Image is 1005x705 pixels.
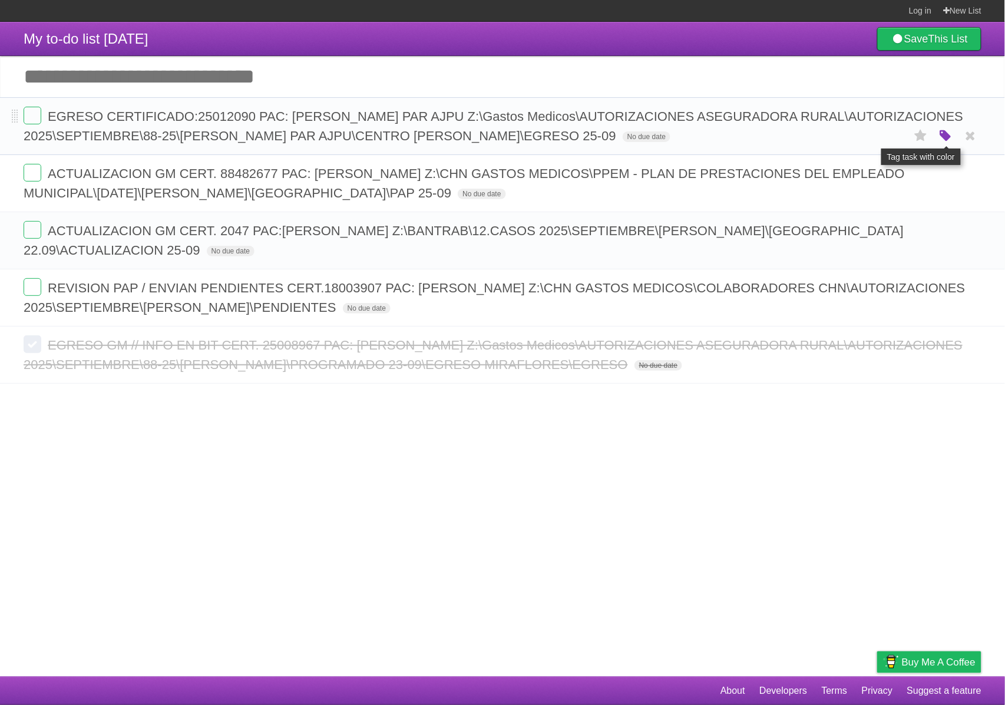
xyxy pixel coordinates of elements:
[24,278,41,296] label: Done
[759,680,807,702] a: Developers
[24,107,41,124] label: Done
[207,246,254,256] span: No due date
[24,31,148,47] span: My to-do list [DATE]
[910,126,932,146] label: Star task
[902,652,976,673] span: Buy me a coffee
[24,338,963,372] span: EGRESO GM // INFO EN BIT CERT. 25008967 PAC: [PERSON_NAME] Z:\Gastos Medicos\AUTORIZACIONES ASEGU...
[24,166,905,200] span: ACTUALIZACION GM CERT. 88482677 PAC: [PERSON_NAME] Z:\CHN GASTOS MEDICOS\PPEM - PLAN DE PRESTACIO...
[24,221,41,239] label: Done
[24,281,966,315] span: REVISION PAP / ENVIAN PENDIENTES CERT.18003907 PAC: [PERSON_NAME] Z:\CHN GASTOS MEDICOS\COLABORAD...
[458,189,505,199] span: No due date
[883,652,899,672] img: Buy me a coffee
[24,109,963,143] span: EGRESO CERTIFICADO:25012090 PAC: [PERSON_NAME] PAR AJPU Z:\Gastos Medicos\AUTORIZACIONES ASEGURAD...
[877,651,981,673] a: Buy me a coffee
[862,680,892,702] a: Privacy
[822,680,848,702] a: Terms
[24,164,41,182] label: Done
[343,303,391,314] span: No due date
[24,335,41,353] label: Done
[928,33,968,45] b: This List
[877,27,981,51] a: SaveThis List
[720,680,745,702] a: About
[623,131,670,142] span: No due date
[634,360,682,371] span: No due date
[907,680,981,702] a: Suggest a feature
[24,223,904,258] span: ACTUALIZACION GM CERT. 2047 PAC:[PERSON_NAME] Z:\BANTRAB\12.CASOS 2025\SEPTIEMBRE\[PERSON_NAME]\[...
